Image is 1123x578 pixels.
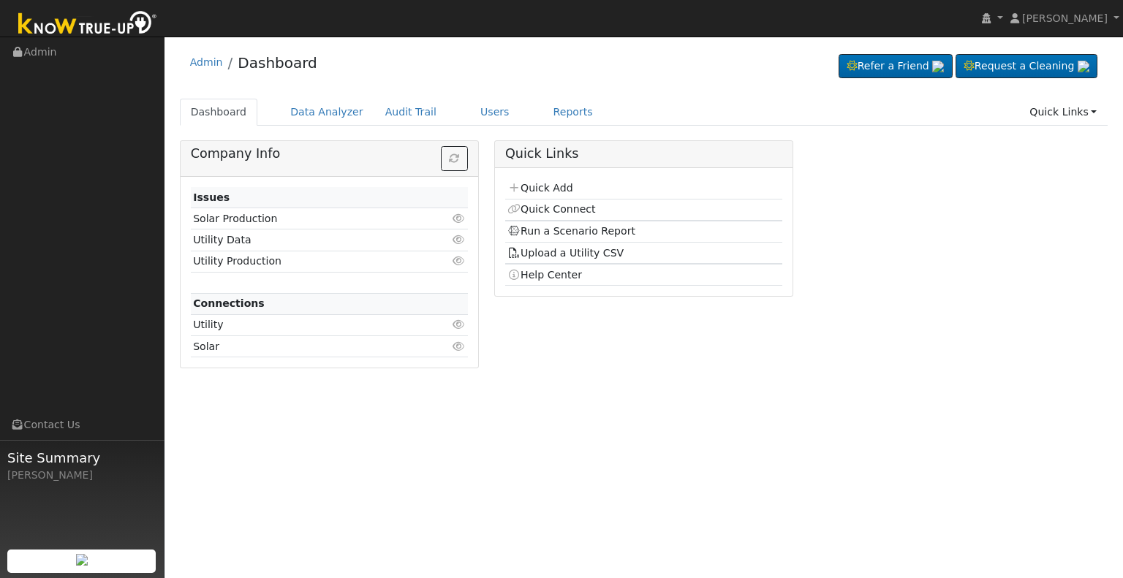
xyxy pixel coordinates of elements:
td: Solar [191,336,423,357]
h5: Company Info [191,146,468,161]
td: Solar Production [191,208,423,229]
a: Audit Trail [374,99,447,126]
td: Utility Production [191,251,423,272]
a: Refer a Friend [839,54,953,79]
a: Dashboard [180,99,258,126]
a: Quick Connect [507,203,595,215]
a: Run a Scenario Report [507,225,635,237]
a: Help Center [507,269,582,281]
div: [PERSON_NAME] [7,468,156,483]
a: Request a Cleaning [956,54,1097,79]
td: Utility [191,314,423,335]
span: [PERSON_NAME] [1022,12,1108,24]
a: Quick Add [507,182,572,194]
a: Reports [542,99,604,126]
strong: Issues [193,191,230,203]
i: Click to view [453,341,466,351]
a: Admin [190,56,223,68]
td: Utility Data [191,229,423,251]
h5: Quick Links [505,146,782,161]
img: retrieve [1078,61,1089,72]
a: Dashboard [238,54,317,72]
i: Click to view [453,213,466,224]
i: Click to view [453,319,466,330]
img: retrieve [932,61,944,72]
a: Upload a Utility CSV [507,247,624,259]
a: Users [469,99,521,126]
strong: Connections [193,297,265,309]
i: Click to view [453,256,466,266]
span: Site Summary [7,448,156,468]
a: Quick Links [1018,99,1108,126]
img: retrieve [76,554,88,566]
a: Data Analyzer [279,99,374,126]
i: Click to view [453,235,466,245]
img: Know True-Up [11,8,165,41]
